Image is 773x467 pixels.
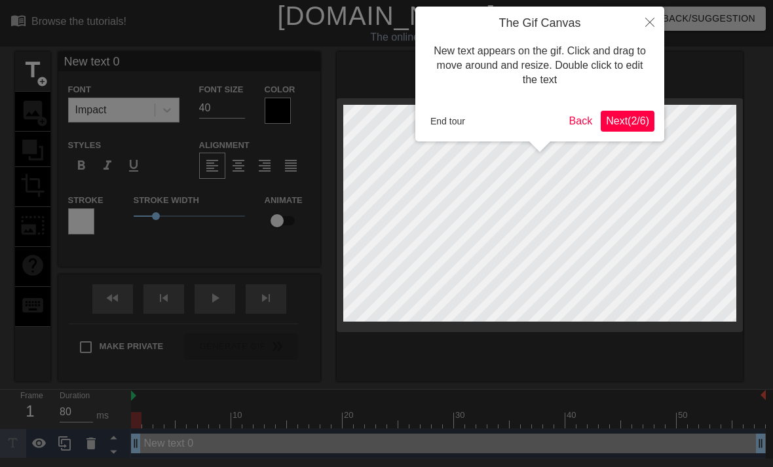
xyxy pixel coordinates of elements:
span: Next ( 2 / 6 ) [606,115,649,126]
button: Next [601,111,654,132]
div: New text appears on the gif. Click and drag to move around and resize. Double click to edit the text [425,31,654,101]
button: End tour [425,111,470,131]
button: Back [564,111,598,132]
h4: The Gif Canvas [425,16,654,31]
button: Close [635,7,664,37]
